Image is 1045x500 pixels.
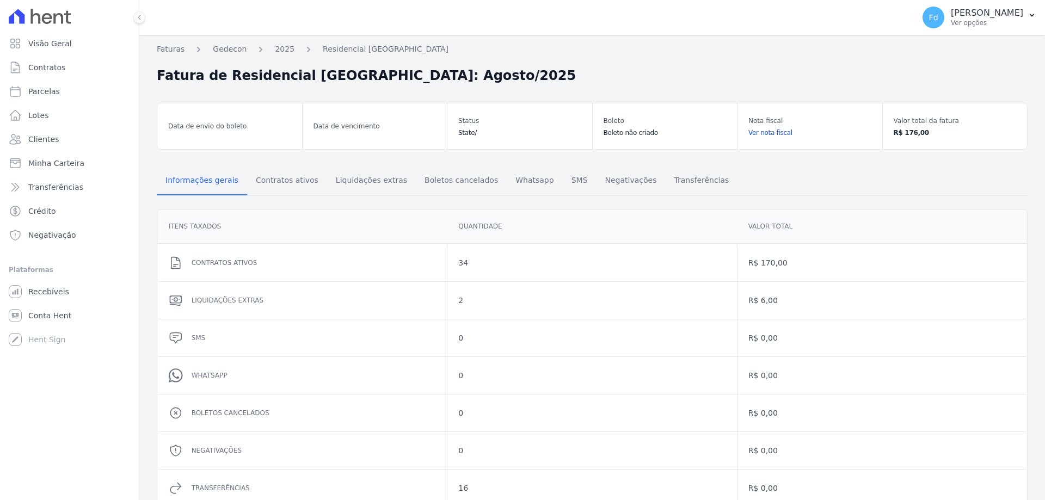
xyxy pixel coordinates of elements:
span: Informações gerais [159,169,245,191]
p: [PERSON_NAME] [951,8,1023,18]
a: Recebíveis [4,281,134,303]
span: Contratos ativos [249,169,325,191]
span: Whatsapp [509,169,560,191]
span: Recebíveis [28,286,69,297]
dd: 2 [458,295,726,306]
dt: Status [458,114,581,127]
dd: SMS [192,332,437,343]
a: Residencial [GEOGRAPHIC_DATA] [323,44,448,55]
div: Plataformas [9,263,130,276]
dd: Contratos ativos [192,257,437,268]
a: Faturas [157,44,185,55]
span: Clientes [28,134,59,145]
a: 2025 [275,44,294,55]
dd: State/ [458,127,581,138]
a: Liquidações extras [327,167,416,195]
dd: R$ 6,00 [748,295,1016,306]
a: SMS [563,167,597,195]
dd: Boletos cancelados [192,408,437,418]
a: Conta Hent [4,305,134,326]
dd: 0 [458,445,726,456]
dd: Liquidações extras [192,295,437,306]
span: Conta Hent [28,310,71,321]
dt: Nota fiscal [748,114,871,127]
dd: R$ 170,00 [748,257,1016,268]
span: Transferências [28,182,83,193]
span: Negativação [28,230,76,240]
dd: 0 [458,370,726,381]
span: Crédito [28,206,56,217]
span: Minha Carteira [28,158,84,169]
dd: R$ 0,00 [748,332,1016,343]
a: Negativações [596,167,665,195]
a: Lotes [4,104,134,126]
span: Visão Geral [28,38,72,49]
a: Clientes [4,128,134,150]
span: Lotes [28,110,49,121]
a: Informações gerais [157,167,247,195]
a: Gedecon [213,44,247,55]
span: Contratos [28,62,65,73]
dd: Boleto não criado [604,127,727,138]
span: Transferências [667,169,735,191]
dt: Data de envio do boleto [168,120,291,133]
a: Parcelas [4,81,134,102]
h2: Fatura de Residencial [GEOGRAPHIC_DATA]: Agosto/2025 [157,66,576,85]
dd: R$ 0,00 [748,408,1016,418]
span: Boletos cancelados [418,169,505,191]
a: Contratos [4,57,134,78]
span: SMS [565,169,594,191]
dd: R$ 0,00 [748,445,1016,456]
dd: Transferências [192,483,437,493]
dt: Data de vencimento [313,120,437,133]
span: Parcelas [28,86,60,97]
dd: R$ 0,00 [748,370,1016,381]
dd: Whatsapp [192,370,437,381]
a: Ver nota fiscal [748,127,871,138]
span: Liquidações extras [329,169,414,191]
a: Visão Geral [4,33,134,54]
button: Fd [PERSON_NAME] Ver opções [914,2,1045,33]
a: Boletos cancelados [416,167,507,195]
dd: R$ 0,00 [748,483,1016,493]
a: Contratos ativos [247,167,327,195]
dd: 0 [458,408,726,418]
p: Ver opções [951,18,1023,27]
a: Crédito [4,200,134,222]
dd: 16 [458,483,726,493]
a: Whatsapp [507,167,562,195]
dt: Valor total da fatura [894,114,1017,127]
nav: Breadcrumb [157,44,1028,61]
dd: 34 [458,257,726,268]
span: Fd [929,14,938,21]
dt: Boleto [604,114,727,127]
a: Transferências [665,167,737,195]
dd: Itens Taxados [169,221,436,232]
a: Transferências [4,176,134,198]
span: Negativações [598,169,663,191]
dd: 0 [458,332,726,343]
dd: R$ 176,00 [894,127,1017,138]
dd: Quantidade [458,221,726,232]
a: Minha Carteira [4,152,134,174]
dd: Valor total [748,221,1016,232]
a: Negativação [4,224,134,246]
dd: Negativações [192,445,437,456]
